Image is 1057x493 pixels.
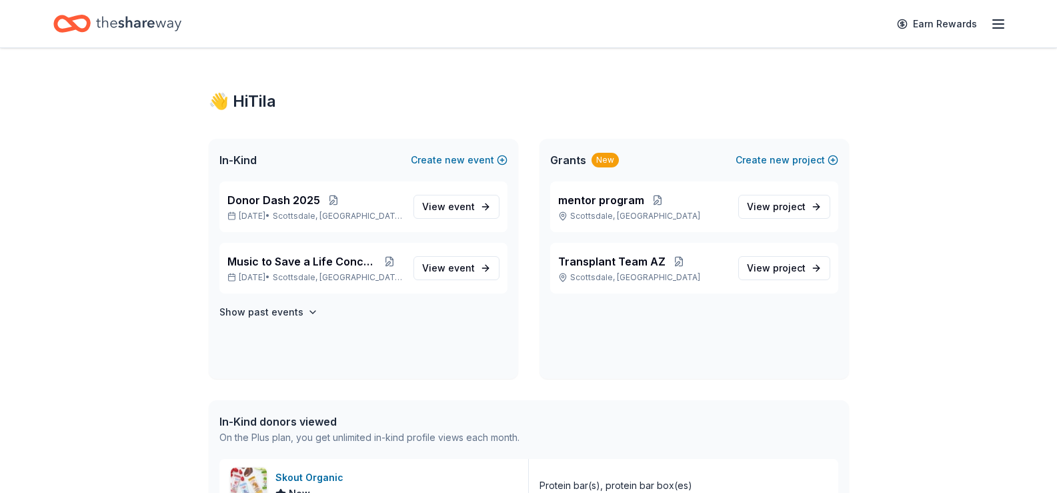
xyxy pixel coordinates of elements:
[445,152,465,168] span: new
[448,201,475,212] span: event
[219,304,303,320] h4: Show past events
[219,414,519,430] div: In-Kind donors viewed
[558,254,666,270] span: Transplant Team AZ
[889,12,985,36] a: Earn Rewards
[736,152,838,168] button: Createnewproject
[422,199,475,215] span: View
[53,8,181,39] a: Home
[273,272,402,283] span: Scottsdale, [GEOGRAPHIC_DATA]
[738,195,830,219] a: View project
[773,262,806,274] span: project
[227,254,377,270] span: Music to Save a Life Concert
[219,152,257,168] span: In-Kind
[273,211,402,221] span: Scottsdale, [GEOGRAPHIC_DATA]
[448,262,475,274] span: event
[558,211,728,221] p: Scottsdale, [GEOGRAPHIC_DATA]
[422,260,475,276] span: View
[209,91,849,112] div: 👋 Hi Tila
[227,272,403,283] p: [DATE] •
[770,152,790,168] span: new
[558,192,644,208] span: mentor program
[738,256,830,280] a: View project
[550,152,586,168] span: Grants
[219,430,519,446] div: On the Plus plan, you get unlimited in-kind profile views each month.
[558,272,728,283] p: Scottsdale, [GEOGRAPHIC_DATA]
[747,260,806,276] span: View
[773,201,806,212] span: project
[413,195,499,219] a: View event
[227,192,320,208] span: Donor Dash 2025
[219,304,318,320] button: Show past events
[275,470,349,486] div: Skout Organic
[592,153,619,167] div: New
[227,211,403,221] p: [DATE] •
[747,199,806,215] span: View
[411,152,507,168] button: Createnewevent
[413,256,499,280] a: View event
